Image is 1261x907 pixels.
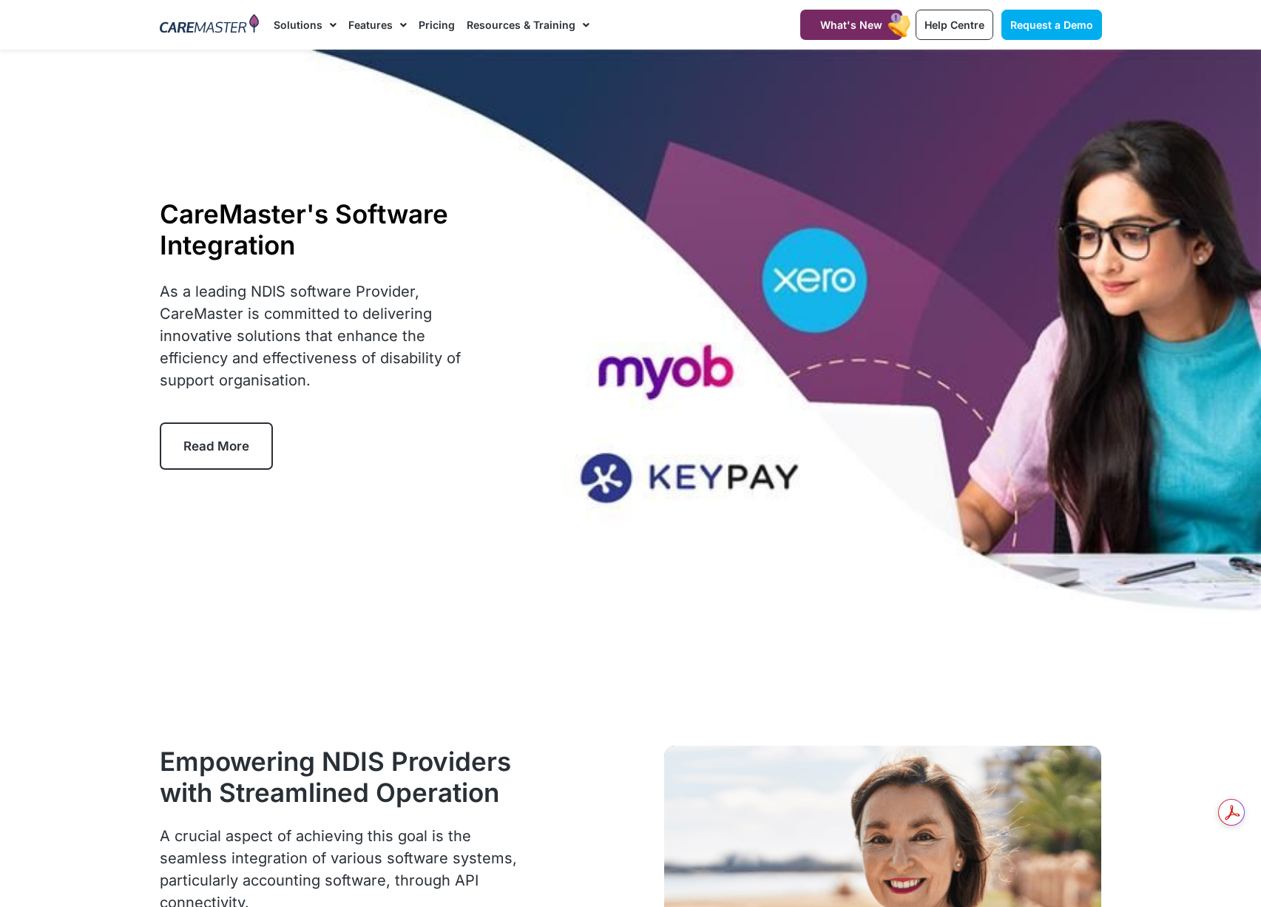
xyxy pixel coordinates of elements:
a: Request a Demo [1001,10,1102,40]
p: As a leading NDIS software Provider, CareMaster is committed to delivering innovative solutions t... [160,280,480,391]
span: Help Centre [924,18,984,31]
img: CareMaster Logo [160,14,260,36]
a: What's New [800,10,902,40]
h1: CareMaster's Software Integration [160,198,480,260]
h2: Empowering NDIS Providers with Streamlined Operation [160,746,540,808]
span: Request a Demo [1010,18,1093,31]
a: Help Centre [916,10,993,40]
span: What's New [820,18,882,31]
span: Read More [183,439,249,453]
a: Read More [160,422,273,470]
